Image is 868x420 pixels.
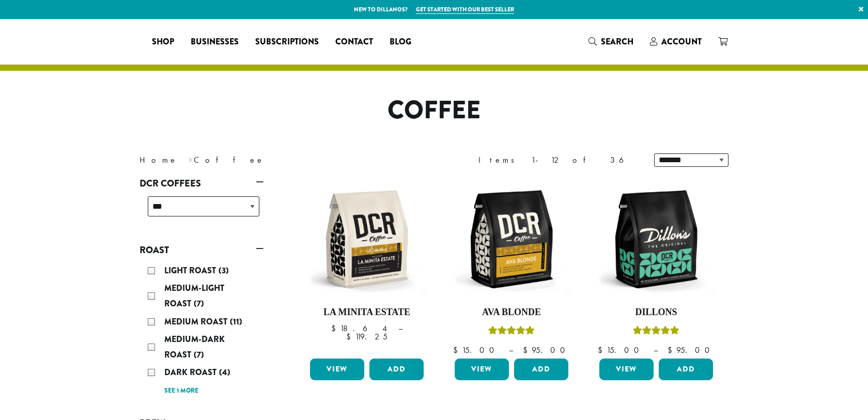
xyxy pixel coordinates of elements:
bdi: 15.00 [598,345,644,355]
a: DCR Coffees [139,175,263,192]
span: Contact [335,36,373,49]
div: Rated 5.00 out of 5 [633,324,679,340]
a: Roast [139,241,263,259]
button: Add [514,359,568,380]
a: Home [139,154,178,165]
div: Roast [139,259,263,402]
a: La Minita Estate [307,180,426,354]
nav: Breadcrumb [139,154,419,166]
span: Search [601,36,633,48]
span: $ [346,331,355,342]
span: – [398,323,402,334]
a: View [310,359,364,380]
span: Medium Roast [164,316,230,328]
span: Dark Roast [164,366,219,378]
bdi: 95.00 [668,345,715,355]
span: Medium-Light Roast [164,282,224,309]
a: Shop [144,34,182,50]
span: $ [453,345,462,355]
span: Subscriptions [255,36,319,49]
a: DillonsRated 5.00 out of 5 [597,180,716,354]
img: DCR-12oz-Dillons-Stock-scaled.png [597,180,716,299]
span: – [654,345,658,355]
img: DCR-12oz-Ava-Blonde-Stock-scaled.png [452,180,571,299]
span: Medium-Dark Roast [164,333,225,361]
bdi: 95.00 [523,345,570,355]
a: View [599,359,654,380]
span: (7) [194,349,204,361]
span: Blog [390,36,411,49]
span: Businesses [191,36,239,49]
span: Account [661,36,702,48]
a: Ava BlondeRated 5.00 out of 5 [452,180,571,354]
h4: La Minita Estate [307,307,426,318]
img: DCR-12oz-La-Minita-Estate-Stock-scaled.png [307,180,426,299]
span: Shop [152,36,174,49]
span: $ [523,345,532,355]
div: Items 1-12 of 36 [478,154,639,166]
a: See 1 more [164,386,198,396]
a: Search [580,33,642,50]
span: Light Roast [164,265,219,276]
bdi: 15.00 [453,345,499,355]
span: $ [331,323,340,334]
a: View [455,359,509,380]
div: DCR Coffees [139,192,263,229]
span: (4) [219,366,230,378]
a: Get started with our best seller [416,5,514,14]
span: (7) [194,298,204,309]
bdi: 119.25 [346,331,388,342]
button: Add [659,359,713,380]
span: – [509,345,513,355]
div: Rated 5.00 out of 5 [488,324,535,340]
span: $ [598,345,607,355]
span: (11) [230,316,242,328]
h4: Ava Blonde [452,307,571,318]
bdi: 18.64 [331,323,389,334]
span: › [189,150,192,166]
h1: Coffee [132,96,736,126]
span: $ [668,345,676,355]
span: (3) [219,265,229,276]
button: Add [369,359,424,380]
h4: Dillons [597,307,716,318]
